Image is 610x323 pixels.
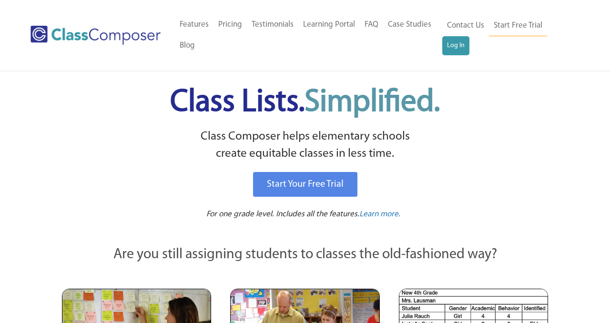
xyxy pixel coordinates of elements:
nav: Header Menu [442,15,572,55]
a: Case Studies [383,14,436,35]
span: Start Your Free Trial [267,180,344,189]
a: Features [175,14,213,35]
a: Blog [175,35,200,56]
a: Learn more. [359,209,400,221]
a: Learning Portal [298,14,360,35]
span: Class Lists. [170,87,440,118]
a: Contact Us [442,15,489,36]
a: Log In [442,36,469,55]
p: Class Composer helps elementary schools create equitable classes in less time. [61,128,549,163]
a: Testimonials [247,14,298,35]
a: Start Free Trial [489,15,547,37]
nav: Header Menu [175,14,442,56]
p: Are you still assigning students to classes the old-fashioned way? [62,244,548,265]
span: Learn more. [359,210,400,218]
span: Simplified. [305,87,440,118]
a: Pricing [213,14,247,35]
a: Start Your Free Trial [253,172,357,197]
img: Class Composer [30,26,161,45]
span: For one grade level. Includes all the features. [206,210,359,218]
a: FAQ [360,14,383,35]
